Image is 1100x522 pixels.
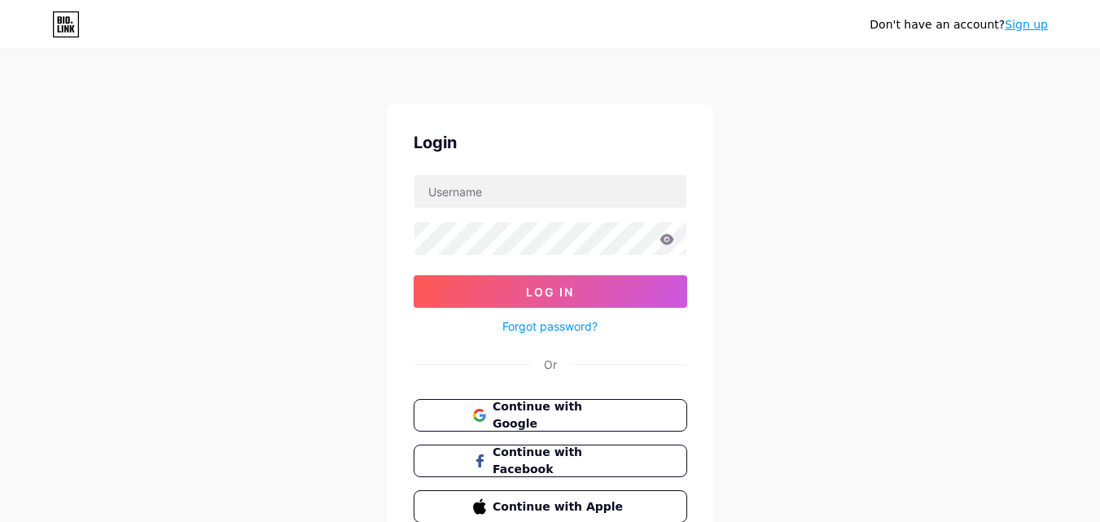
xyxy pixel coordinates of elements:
[493,398,627,432] span: Continue with Google
[493,444,627,478] span: Continue with Facebook
[414,445,687,477] button: Continue with Facebook
[414,175,686,208] input: Username
[544,356,557,373] div: Or
[526,285,574,299] span: Log In
[414,130,687,155] div: Login
[870,16,1048,33] div: Don't have an account?
[414,275,687,308] button: Log In
[414,399,687,432] button: Continue with Google
[1005,18,1048,31] a: Sign up
[493,498,627,515] span: Continue with Apple
[502,318,598,335] a: Forgot password?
